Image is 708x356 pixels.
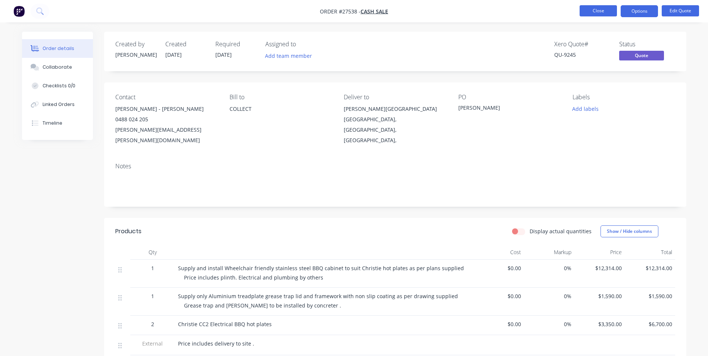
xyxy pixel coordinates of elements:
[184,302,341,309] span: Grease trap and [PERSON_NAME] to be installed by concreter .
[601,225,658,237] button: Show / Hide columns
[230,104,332,128] div: COLLECT
[477,292,521,300] span: $0.00
[344,114,446,146] div: [GEOGRAPHIC_DATA], [GEOGRAPHIC_DATA], [GEOGRAPHIC_DATA],
[568,104,603,114] button: Add labels
[43,101,75,108] div: Linked Orders
[662,5,699,16] button: Edit Quote
[115,51,156,59] div: [PERSON_NAME]
[527,320,571,328] span: 0%
[178,321,272,328] span: Christie CC2 Electrical BBQ hot plates
[573,94,675,101] div: Labels
[477,320,521,328] span: $0.00
[22,95,93,114] button: Linked Orders
[344,104,446,146] div: [PERSON_NAME][GEOGRAPHIC_DATA][GEOGRAPHIC_DATA], [GEOGRAPHIC_DATA], [GEOGRAPHIC_DATA],
[115,125,218,146] div: [PERSON_NAME][EMAIL_ADDRESS][PERSON_NAME][DOMAIN_NAME]
[13,6,25,17] img: Factory
[215,51,232,58] span: [DATE]
[628,264,672,272] span: $12,314.00
[215,41,256,48] div: Required
[619,51,664,62] button: Quote
[344,104,446,114] div: [PERSON_NAME][GEOGRAPHIC_DATA]
[43,120,62,127] div: Timeline
[115,41,156,48] div: Created by
[115,104,218,146] div: [PERSON_NAME] - [PERSON_NAME]0488 024 205[PERSON_NAME][EMAIL_ADDRESS][PERSON_NAME][DOMAIN_NAME]
[527,264,571,272] span: 0%
[458,104,552,114] div: [PERSON_NAME]
[165,51,182,58] span: [DATE]
[621,5,658,17] button: Options
[178,265,464,272] span: Supply and install Wheelchair friendly stainless steel BBQ cabinet to suit Christie hot plates as...
[320,8,361,15] span: Order #27538 -
[115,163,675,170] div: Notes
[230,104,332,114] div: COLLECT
[151,292,154,300] span: 1
[574,245,625,260] div: Price
[178,293,458,300] span: Supply only Aluminium treadplate grease trap lid and framework with non slip coating as per drawi...
[265,41,340,48] div: Assigned to
[22,76,93,95] button: Checklists 0/0
[474,245,524,260] div: Cost
[22,58,93,76] button: Collaborate
[580,5,617,16] button: Close
[43,45,74,52] div: Order details
[43,64,72,71] div: Collaborate
[165,41,206,48] div: Created
[577,264,622,272] span: $12,314.00
[628,292,672,300] span: $1,590.00
[554,51,610,59] div: QU-9245
[151,320,154,328] span: 2
[22,114,93,132] button: Timeline
[625,245,675,260] div: Total
[527,292,571,300] span: 0%
[115,114,218,125] div: 0488 024 205
[361,8,388,15] a: CASH SALE
[265,51,316,61] button: Add team member
[344,94,446,101] div: Deliver to
[115,227,141,236] div: Products
[115,94,218,101] div: Contact
[151,264,154,272] span: 1
[230,94,332,101] div: Bill to
[261,51,316,61] button: Add team member
[22,39,93,58] button: Order details
[184,274,323,281] span: Price includes plinth. Electrical and plumbing by others
[530,227,592,235] label: Display actual quantities
[619,41,675,48] div: Status
[133,340,172,347] span: External
[577,320,622,328] span: $3,350.00
[458,94,561,101] div: PO
[115,104,218,114] div: [PERSON_NAME] - [PERSON_NAME]
[577,292,622,300] span: $1,590.00
[477,264,521,272] span: $0.00
[130,245,175,260] div: Qty
[628,320,672,328] span: $6,700.00
[43,82,75,89] div: Checklists 0/0
[619,51,664,60] span: Quote
[554,41,610,48] div: Xero Quote #
[524,245,574,260] div: Markup
[178,340,254,347] span: Price includes delivery to site .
